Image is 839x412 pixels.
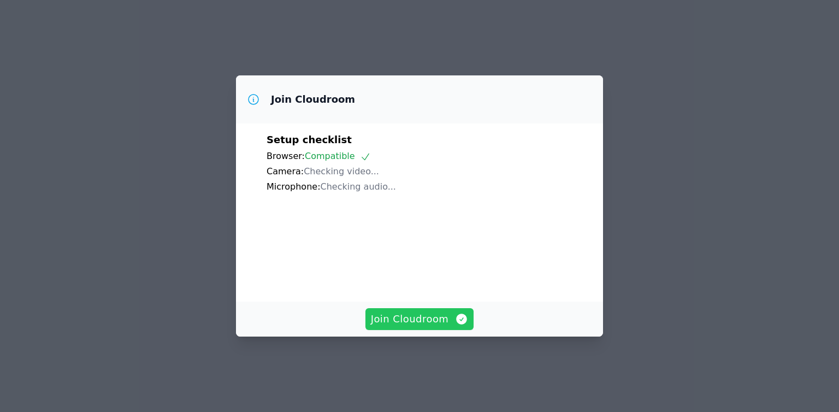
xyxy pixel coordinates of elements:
[304,166,379,176] span: Checking video...
[365,308,474,330] button: Join Cloudroom
[321,181,396,192] span: Checking audio...
[371,311,469,327] span: Join Cloudroom
[271,93,355,106] h3: Join Cloudroom
[267,151,305,161] span: Browser:
[305,151,371,161] span: Compatible
[267,166,304,176] span: Camera:
[267,134,352,145] span: Setup checklist
[267,181,321,192] span: Microphone:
